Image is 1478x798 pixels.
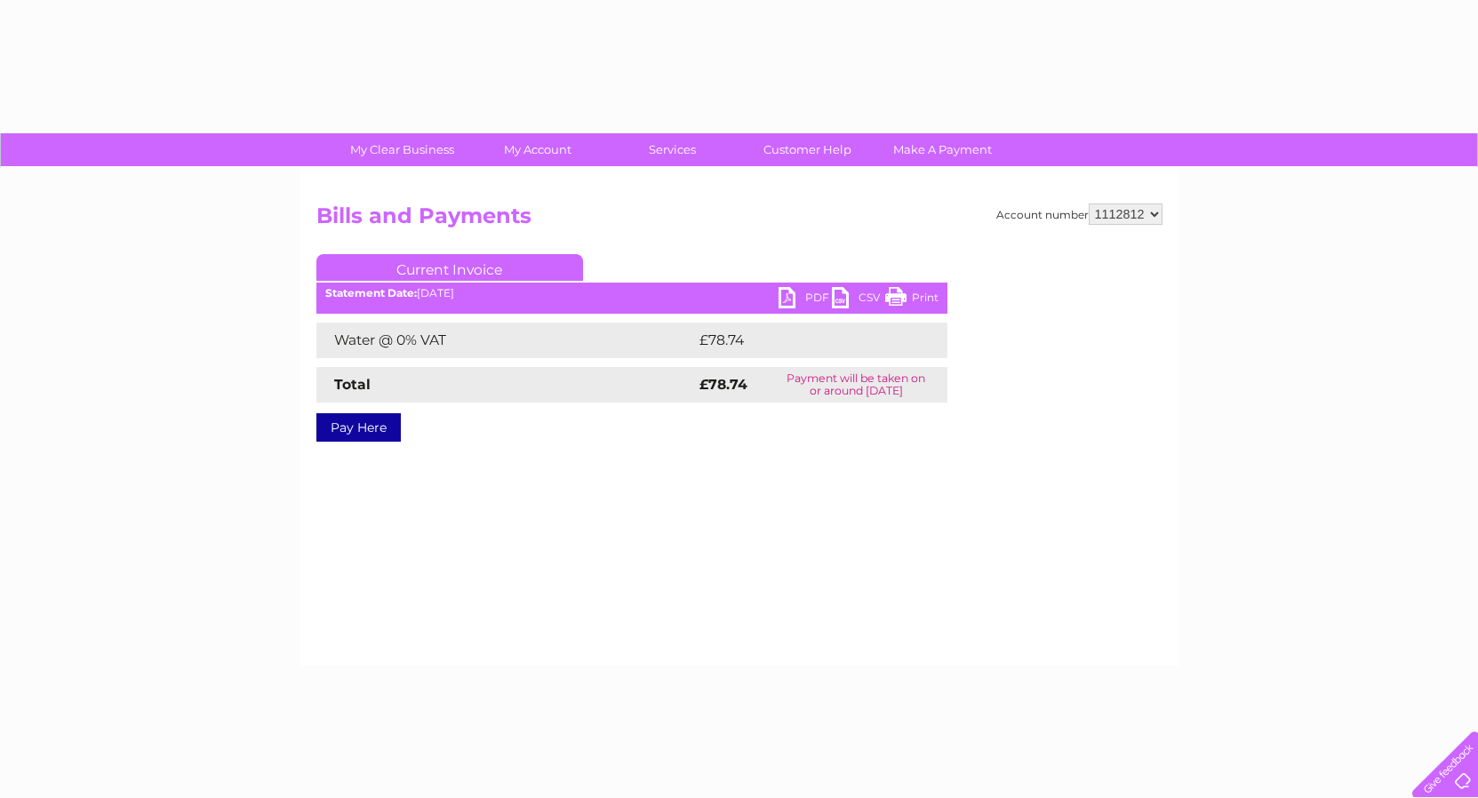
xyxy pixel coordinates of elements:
[996,203,1162,225] div: Account number
[316,287,947,299] div: [DATE]
[329,133,475,166] a: My Clear Business
[464,133,611,166] a: My Account
[325,286,417,299] b: Statement Date:
[316,254,583,281] a: Current Invoice
[599,133,746,166] a: Services
[869,133,1016,166] a: Make A Payment
[765,367,947,403] td: Payment will be taken on or around [DATE]
[316,203,1162,237] h2: Bills and Payments
[734,133,881,166] a: Customer Help
[699,376,747,393] strong: £78.74
[779,287,832,313] a: PDF
[695,323,911,358] td: £78.74
[316,323,695,358] td: Water @ 0% VAT
[316,413,401,442] a: Pay Here
[334,376,371,393] strong: Total
[885,287,939,313] a: Print
[832,287,885,313] a: CSV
